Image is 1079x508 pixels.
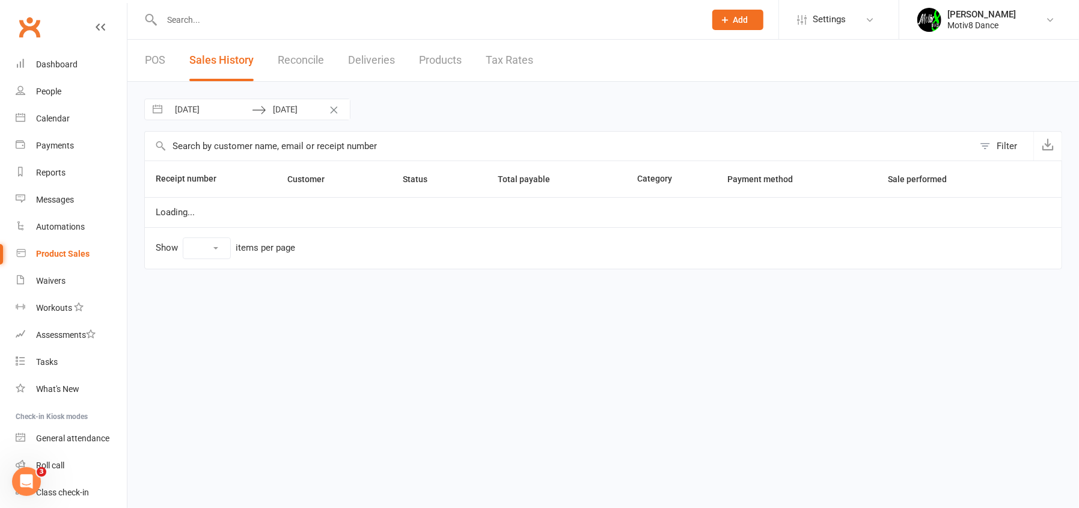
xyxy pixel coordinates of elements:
div: Waivers [36,276,66,286]
button: Filter [974,132,1033,161]
td: Loading... [145,197,1062,227]
img: thumb_image1679272194.png [917,8,941,32]
span: Settings [813,6,846,33]
a: Assessments [16,322,127,349]
a: People [16,78,127,105]
button: Clear Dates [323,98,344,121]
div: Product Sales [36,249,90,259]
div: Reports [36,168,66,177]
div: Payments [36,141,74,150]
div: Messages [36,195,74,204]
a: Payments [16,132,127,159]
span: Total payable [498,174,563,184]
button: Sale performed [888,172,960,186]
span: 3 [37,467,46,477]
button: Interact with the calendar and add the check-in date for your trip. [147,99,168,120]
th: Receipt number [145,161,277,197]
span: Customer [287,174,338,184]
input: Search by customer name, email or receipt number [145,132,974,161]
a: Products [419,40,462,81]
button: Customer [287,172,338,186]
input: From [168,99,252,120]
span: Payment method [727,174,806,184]
button: Status [403,172,441,186]
div: People [36,87,61,96]
div: Filter [997,139,1017,153]
a: Deliveries [348,40,395,81]
div: Automations [36,222,85,231]
div: Roll call [36,461,64,470]
div: Assessments [36,330,96,340]
a: General attendance kiosk mode [16,425,127,452]
div: What's New [36,384,79,394]
a: Tax Rates [486,40,533,81]
div: Dashboard [36,60,78,69]
a: Clubworx [14,12,44,42]
a: Reconcile [278,40,324,81]
th: Category [626,161,717,197]
div: Workouts [36,303,72,313]
input: To [266,99,350,120]
a: POS [145,40,165,81]
div: Tasks [36,357,58,367]
button: Add [712,10,763,30]
div: General attendance [36,433,109,443]
span: Sale performed [888,174,960,184]
span: Status [403,174,441,184]
a: Calendar [16,105,127,132]
iframe: Intercom live chat [12,467,41,496]
div: items per page [236,243,295,253]
input: Search... [158,11,697,28]
a: Sales History [189,40,254,81]
span: Add [733,15,748,25]
a: What's New [16,376,127,403]
div: [PERSON_NAME] [947,9,1016,20]
a: Waivers [16,268,127,295]
div: Show [156,237,295,259]
div: Calendar [36,114,70,123]
a: Product Sales [16,240,127,268]
a: Workouts [16,295,127,322]
div: Class check-in [36,488,89,497]
a: Roll call [16,452,127,479]
a: Reports [16,159,127,186]
a: Messages [16,186,127,213]
button: Total payable [498,172,563,186]
div: Motiv8 Dance [947,20,1016,31]
a: Tasks [16,349,127,376]
a: Dashboard [16,51,127,78]
button: Payment method [727,172,806,186]
a: Class kiosk mode [16,479,127,506]
a: Automations [16,213,127,240]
